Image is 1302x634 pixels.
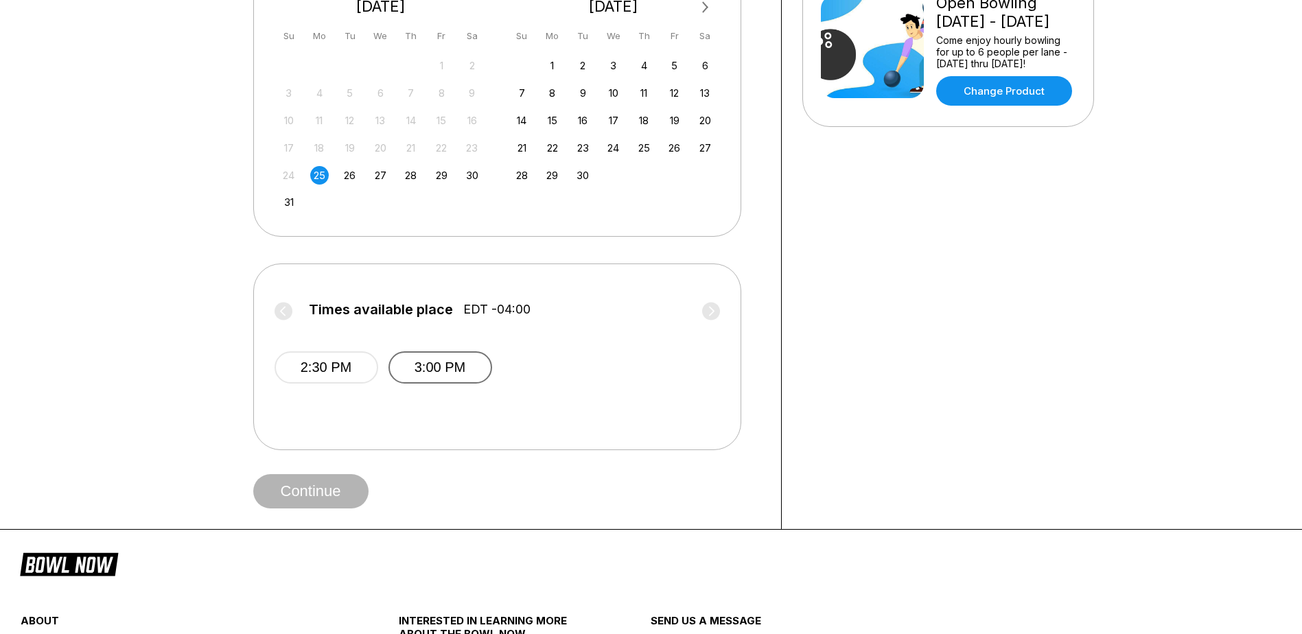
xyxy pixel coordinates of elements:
div: Choose Wednesday, September 10th, 2025 [604,84,623,102]
div: Choose Monday, September 29th, 2025 [543,166,561,185]
div: about [21,614,336,634]
div: Fr [665,27,684,45]
div: Su [279,27,298,45]
div: Not available Thursday, August 7th, 2025 [402,84,420,102]
div: Not available Tuesday, August 19th, 2025 [340,139,359,157]
div: Choose Thursday, August 28th, 2025 [402,166,420,185]
div: Choose Saturday, September 20th, 2025 [696,111,714,130]
div: Choose Friday, September 12th, 2025 [665,84,684,102]
div: Choose Wednesday, August 27th, 2025 [371,166,390,185]
div: Su [513,27,531,45]
div: Choose Wednesday, September 24th, 2025 [604,139,623,157]
div: Not available Sunday, August 3rd, 2025 [279,84,298,102]
div: We [604,27,623,45]
div: Th [635,27,653,45]
div: Choose Friday, September 19th, 2025 [665,111,684,130]
div: Choose Tuesday, September 23rd, 2025 [574,139,592,157]
div: Not available Sunday, August 17th, 2025 [279,139,298,157]
div: Choose Thursday, September 25th, 2025 [635,139,653,157]
div: Choose Saturday, September 6th, 2025 [696,56,714,75]
div: Choose Friday, September 5th, 2025 [665,56,684,75]
div: Choose Sunday, September 28th, 2025 [513,166,531,185]
div: Not available Wednesday, August 6th, 2025 [371,84,390,102]
div: Not available Friday, August 22nd, 2025 [432,139,451,157]
div: Not available Wednesday, August 13th, 2025 [371,111,390,130]
div: Choose Tuesday, September 2nd, 2025 [574,56,592,75]
div: Th [402,27,420,45]
span: Times available place [309,302,453,317]
div: Not available Saturday, August 9th, 2025 [463,84,481,102]
div: Not available Sunday, August 24th, 2025 [279,166,298,185]
div: Not available Friday, August 15th, 2025 [432,111,451,130]
div: Choose Thursday, September 18th, 2025 [635,111,653,130]
div: Choose Monday, August 25th, 2025 [310,166,329,185]
div: Mo [310,27,329,45]
div: Choose Sunday, September 14th, 2025 [513,111,531,130]
div: Not available Monday, August 4th, 2025 [310,84,329,102]
div: Choose Saturday, August 30th, 2025 [463,166,481,185]
div: month 2025-08 [278,55,484,212]
div: Choose Tuesday, September 30th, 2025 [574,166,592,185]
div: Choose Tuesday, September 16th, 2025 [574,111,592,130]
div: Not available Thursday, August 14th, 2025 [402,111,420,130]
div: Choose Wednesday, September 17th, 2025 [604,111,623,130]
div: Choose Thursday, September 11th, 2025 [635,84,653,102]
div: Sa [463,27,481,45]
div: Choose Wednesday, September 3rd, 2025 [604,56,623,75]
div: Mo [543,27,561,45]
div: Choose Tuesday, August 26th, 2025 [340,166,359,185]
div: Choose Saturday, September 13th, 2025 [696,84,714,102]
div: Choose Sunday, September 7th, 2025 [513,84,531,102]
div: Not available Wednesday, August 20th, 2025 [371,139,390,157]
div: Not available Tuesday, August 12th, 2025 [340,111,359,130]
div: Not available Saturday, August 2nd, 2025 [463,56,481,75]
div: Not available Monday, August 18th, 2025 [310,139,329,157]
div: Come enjoy hourly bowling for up to 6 people per lane - [DATE] thru [DATE]! [936,34,1076,69]
button: 3:00 PM [388,351,492,384]
div: Not available Tuesday, August 5th, 2025 [340,84,359,102]
div: Sa [696,27,714,45]
span: EDT -04:00 [463,302,531,317]
div: Choose Friday, August 29th, 2025 [432,166,451,185]
div: Choose Tuesday, September 9th, 2025 [574,84,592,102]
div: Fr [432,27,451,45]
div: month 2025-09 [511,55,717,185]
div: Choose Monday, September 15th, 2025 [543,111,561,130]
div: Choose Monday, September 1st, 2025 [543,56,561,75]
button: 2:30 PM [275,351,378,384]
div: We [371,27,390,45]
div: Choose Monday, September 22nd, 2025 [543,139,561,157]
a: Change Product [936,76,1072,106]
div: Not available Friday, August 8th, 2025 [432,84,451,102]
div: Not available Monday, August 11th, 2025 [310,111,329,130]
div: Choose Sunday, August 31st, 2025 [279,193,298,211]
div: Choose Saturday, September 27th, 2025 [696,139,714,157]
div: Choose Friday, September 26th, 2025 [665,139,684,157]
div: Not available Saturday, August 23rd, 2025 [463,139,481,157]
div: Not available Friday, August 1st, 2025 [432,56,451,75]
div: Choose Sunday, September 21st, 2025 [513,139,531,157]
div: Choose Thursday, September 4th, 2025 [635,56,653,75]
div: Not available Sunday, August 10th, 2025 [279,111,298,130]
div: Choose Monday, September 8th, 2025 [543,84,561,102]
div: Tu [340,27,359,45]
div: Not available Thursday, August 21st, 2025 [402,139,420,157]
div: Not available Saturday, August 16th, 2025 [463,111,481,130]
div: Tu [574,27,592,45]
